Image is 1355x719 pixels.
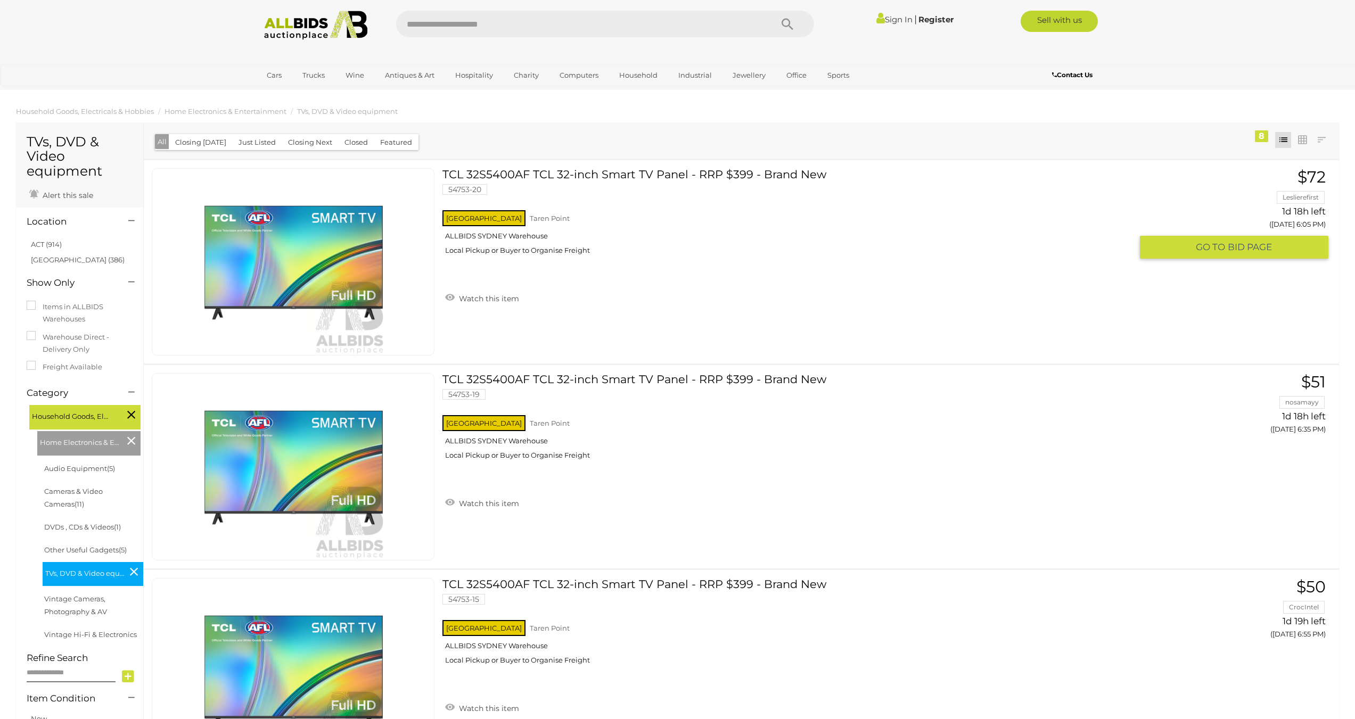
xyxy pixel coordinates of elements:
[876,14,913,24] a: Sign In
[31,240,62,249] a: ACT (914)
[761,11,814,37] button: Search
[456,704,519,713] span: Watch this item
[1148,168,1328,260] a: $72 Leslierefirst 1d 18h left ([DATE] 6:05 PM) GO TOBID PAGE
[456,294,519,303] span: Watch this item
[448,67,500,84] a: Hospitality
[442,290,522,305] a: Watch this item
[507,67,546,84] a: Charity
[456,499,519,508] span: Watch this item
[114,523,121,531] span: (1)
[31,255,125,264] a: [GEOGRAPHIC_DATA] (386)
[27,653,141,663] h4: Refine Search
[119,546,127,554] span: (5)
[442,699,522,715] a: Watch this item
[779,67,814,84] a: Office
[44,487,103,508] a: Cameras & Video Cameras(11)
[44,594,107,615] a: Vintage Cameras, Photography & AV
[44,630,137,639] a: Vintage Hi-Fi & Electronics
[27,135,133,179] h1: TVs, DVD & Video equipment
[75,500,84,508] span: (11)
[339,67,371,84] a: Wine
[200,169,387,355] img: 54753-20e.jpeg
[914,13,917,25] span: |
[442,494,522,510] a: Watch this item
[297,107,398,115] a: TVs, DVD & Video equipment
[27,186,96,202] a: Alert this sale
[260,67,289,84] a: Cars
[232,134,282,151] button: Just Listed
[450,578,1132,673] a: TCL 32S5400AF TCL 32-inch Smart TV Panel - RRP $399 - Brand New 54753-15 [GEOGRAPHIC_DATA] Taren ...
[1196,241,1228,253] span: GO TO
[1148,578,1328,644] a: $50 CrocIntel 1d 19h left ([DATE] 6:55 PM)
[1297,167,1326,187] span: $72
[374,134,418,151] button: Featured
[918,14,954,24] a: Register
[200,374,387,560] img: 54753-19e.jpeg
[612,67,664,84] a: Household
[1140,236,1328,259] button: GO TOBID PAGE
[295,67,332,84] a: Trucks
[45,565,125,580] span: TVs, DVD & Video equipment
[16,107,154,115] a: Household Goods, Electricals & Hobbies
[1296,577,1326,597] span: $50
[40,191,93,200] span: Alert this sale
[553,67,605,84] a: Computers
[1301,372,1326,392] span: $51
[27,693,112,704] h4: Item Condition
[338,134,374,151] button: Closed
[165,107,286,115] a: Home Electronics & Entertainment
[27,388,112,398] h4: Category
[1228,241,1272,253] span: BID PAGE
[27,217,112,227] h4: Location
[1148,373,1328,440] a: $51 nosamayy 1d 18h left ([DATE] 6:35 PM)
[169,134,233,151] button: Closing [DATE]
[820,67,856,84] a: Sports
[258,11,374,40] img: Allbids.com.au
[1255,130,1268,142] div: 8
[1052,69,1095,81] a: Contact Us
[107,464,115,473] span: (5)
[27,301,133,326] label: Items in ALLBIDS Warehouses
[44,464,115,473] a: Audio Equipment(5)
[32,408,112,423] span: Household Goods, Electricals & Hobbies
[1052,71,1093,79] b: Contact Us
[44,546,127,554] a: Other Useful Gadgets(5)
[27,331,133,356] label: Warehouse Direct - Delivery Only
[40,434,120,449] span: Home Electronics & Entertainment
[450,168,1132,263] a: TCL 32S5400AF TCL 32-inch Smart TV Panel - RRP $399 - Brand New 54753-20 [GEOGRAPHIC_DATA] Taren ...
[44,523,121,531] a: DVDs , CDs & Videos(1)
[378,67,441,84] a: Antiques & Art
[260,84,349,102] a: [GEOGRAPHIC_DATA]
[155,134,169,150] button: All
[282,134,339,151] button: Closing Next
[726,67,773,84] a: Jewellery
[27,361,102,373] label: Freight Available
[1021,11,1098,32] a: Sell with us
[27,278,112,288] h4: Show Only
[671,67,719,84] a: Industrial
[450,373,1132,468] a: TCL 32S5400AF TCL 32-inch Smart TV Panel - RRP $399 - Brand New 54753-19 [GEOGRAPHIC_DATA] Taren ...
